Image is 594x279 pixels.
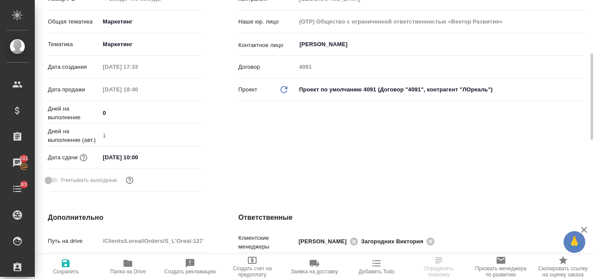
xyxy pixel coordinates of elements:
[221,255,284,279] button: Создать счет на предоплату
[124,175,135,186] button: Выбери, если сб и вс нужно считать рабочими днями для выполнения заказа.
[299,237,352,246] span: [PERSON_NAME]
[532,255,594,279] button: Скопировать ссылку на оценку заказа
[16,180,32,189] span: 83
[284,255,346,279] button: Заявка на доставку
[238,85,257,94] p: Проект
[100,235,204,247] input: Пустое поле
[407,255,470,279] button: Определить тематику
[227,266,278,278] span: Создать счет на предоплату
[48,127,100,145] p: Дней на выполнение (авт.)
[100,37,204,52] div: Маркетинг
[359,269,394,275] span: Добавить Todo
[564,231,585,253] button: 🙏
[48,85,100,94] p: Дата продажи
[159,255,221,279] button: Создать рекламацию
[567,233,582,251] span: 🙏
[100,61,176,73] input: Пустое поле
[580,44,581,45] button: Open
[48,40,100,49] p: Тематика
[238,63,296,71] p: Договор
[296,15,584,28] input: Пустое поле
[48,104,100,122] p: Дней на выполнение
[53,269,79,275] span: Сохранить
[238,41,296,50] p: Контактное лицо
[361,236,437,247] div: Загородних Виктория
[100,151,176,164] input: ✎ Введи что-нибудь
[48,237,100,245] p: Путь на drive
[296,82,584,97] div: Проект по умолчанию 4091 (Договор "4091", контрагент "ЛОреаль")
[238,234,296,251] p: Клиентские менеджеры
[238,212,584,223] h4: Ответственные
[60,176,117,185] span: Учитывать выходные
[35,255,97,279] button: Сохранить
[97,255,159,279] button: Папка на Drive
[100,83,176,96] input: Пустое поле
[48,17,100,26] p: Общая тематика
[413,266,464,278] span: Определить тематику
[296,61,584,73] input: Пустое поле
[78,152,89,163] button: Если добавить услуги и заполнить их объемом, то дата рассчитается автоматически
[164,269,216,275] span: Создать рекламацию
[2,152,33,174] a: 101
[299,236,361,247] div: [PERSON_NAME]
[475,266,527,278] span: Призвать менеджера по развитию
[2,178,33,200] a: 83
[110,269,146,275] span: Папка на Drive
[291,269,338,275] span: Заявка на доставку
[361,237,428,246] span: Загородних Виктория
[537,266,589,278] span: Скопировать ссылку на оценку заказа
[14,154,34,163] span: 101
[48,153,78,162] p: Дата сдачи
[48,63,100,71] p: Дата создания
[100,14,204,29] div: Маркетинг
[100,129,204,142] input: Пустое поле
[345,255,407,279] button: Добавить Todo
[100,107,204,119] input: ✎ Введи что-нибудь
[238,17,296,26] p: Наше юр. лицо
[470,255,532,279] button: Призвать менеджера по развитию
[48,212,204,223] h4: Дополнительно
